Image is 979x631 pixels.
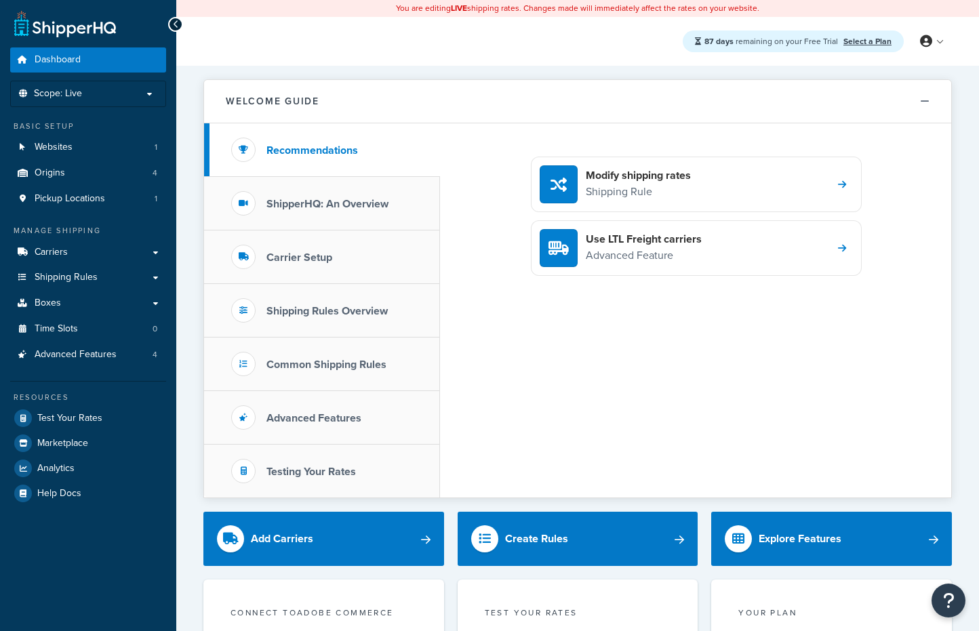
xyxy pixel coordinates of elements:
a: Dashboard [10,47,166,73]
div: Connect to Adobe Commerce [231,607,417,622]
span: 1 [155,142,157,153]
h4: Use LTL Freight carriers [586,232,702,247]
button: Open Resource Center [932,584,965,617]
li: Time Slots [10,317,166,342]
li: Pickup Locations [10,186,166,211]
span: Dashboard [35,54,81,66]
a: Help Docs [10,481,166,506]
li: Origins [10,161,166,186]
b: LIVE [451,2,467,14]
div: Manage Shipping [10,225,166,237]
a: Create Rules [458,512,698,566]
span: 1 [155,193,157,205]
h3: Shipping Rules Overview [266,305,388,317]
h3: Common Shipping Rules [266,359,386,371]
a: Analytics [10,456,166,481]
div: Create Rules [505,529,568,548]
a: Explore Features [711,512,952,566]
a: Add Carriers [203,512,444,566]
span: Pickup Locations [35,193,105,205]
p: Advanced Feature [586,247,702,264]
li: Websites [10,135,166,160]
span: Test Your Rates [37,413,102,424]
span: 4 [153,349,157,361]
span: Time Slots [35,323,78,335]
span: Boxes [35,298,61,309]
span: Scope: Live [34,88,82,100]
div: Explore Features [759,529,841,548]
span: 0 [153,323,157,335]
a: Test Your Rates [10,406,166,430]
span: Analytics [37,463,75,474]
a: Carriers [10,240,166,265]
div: Basic Setup [10,121,166,132]
span: remaining on your Free Trial [704,35,840,47]
div: Test your rates [485,607,671,622]
span: Advanced Features [35,349,117,361]
h3: Testing Your Rates [266,466,356,478]
div: Your Plan [738,607,925,622]
a: Advanced Features4 [10,342,166,367]
span: Origins [35,167,65,179]
h3: Advanced Features [266,412,361,424]
span: Marketplace [37,438,88,449]
span: Help Docs [37,488,81,500]
span: Websites [35,142,73,153]
button: Welcome Guide [204,80,951,123]
a: Select a Plan [843,35,892,47]
h3: ShipperHQ: An Overview [266,198,388,210]
h4: Modify shipping rates [586,168,691,183]
a: Marketplace [10,431,166,455]
div: Add Carriers [251,529,313,548]
span: Carriers [35,247,68,258]
a: Pickup Locations1 [10,186,166,211]
h2: Welcome Guide [226,96,319,106]
a: Boxes [10,291,166,316]
p: Shipping Rule [586,183,691,201]
a: Origins4 [10,161,166,186]
li: Advanced Features [10,342,166,367]
span: Shipping Rules [35,272,98,283]
div: Resources [10,392,166,403]
a: Shipping Rules [10,265,166,290]
a: Time Slots0 [10,317,166,342]
a: Websites1 [10,135,166,160]
span: 4 [153,167,157,179]
h3: Carrier Setup [266,251,332,264]
h3: Recommendations [266,144,358,157]
strong: 87 days [704,35,734,47]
